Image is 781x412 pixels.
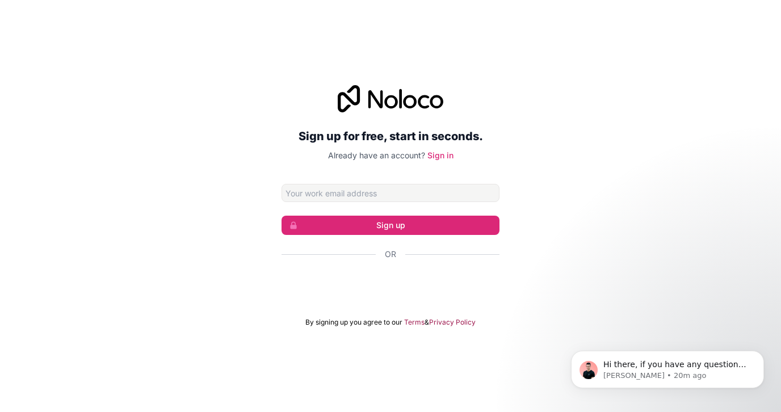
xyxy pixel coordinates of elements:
[282,126,499,146] h2: Sign up for free, start in seconds.
[427,150,454,160] a: Sign in
[276,272,505,297] iframe: Schaltfläche „Über Google anmelden“
[554,327,781,406] iframe: Intercom notifications message
[429,318,476,327] a: Privacy Policy
[385,249,396,260] span: Or
[282,184,499,202] input: Email address
[282,216,499,235] button: Sign up
[425,318,429,327] span: &
[328,150,425,160] span: Already have an account?
[305,318,402,327] span: By signing up you agree to our
[404,318,425,327] a: Terms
